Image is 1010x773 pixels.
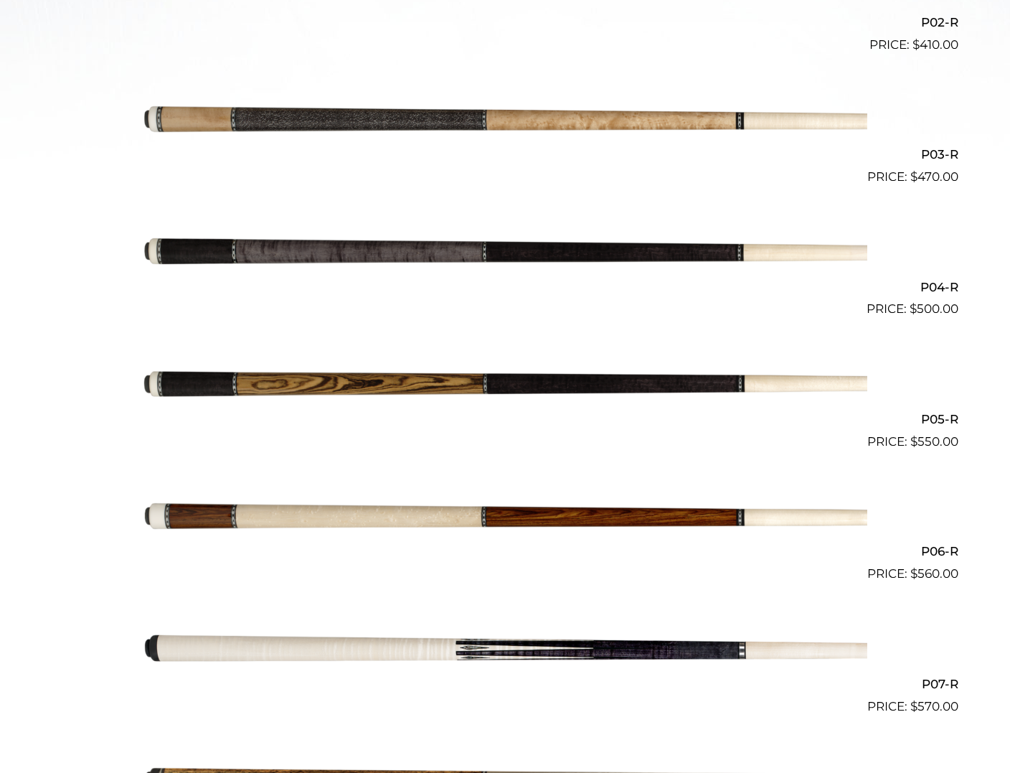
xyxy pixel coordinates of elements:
[143,589,867,710] img: P07-R
[143,457,867,578] img: P06-R
[910,699,917,713] span: $
[910,301,958,316] bdi: 500.00
[52,589,958,716] a: P07-R $570.00
[910,566,917,581] span: $
[912,37,958,52] bdi: 410.00
[143,192,867,313] img: P04-R
[143,324,867,445] img: P05-R
[910,434,917,449] span: $
[52,60,958,187] a: P03-R $470.00
[52,192,958,319] a: P04-R $500.00
[52,538,958,565] h2: P06-R
[910,566,958,581] bdi: 560.00
[910,169,917,184] span: $
[52,670,958,697] h2: P07-R
[52,457,958,584] a: P06-R $560.00
[143,60,867,181] img: P03-R
[52,324,958,451] a: P05-R $550.00
[912,37,920,52] span: $
[52,141,958,168] h2: P03-R
[52,406,958,432] h2: P05-R
[52,273,958,300] h2: P04-R
[910,169,958,184] bdi: 470.00
[910,434,958,449] bdi: 550.00
[910,301,917,316] span: $
[52,9,958,35] h2: P02-R
[910,699,958,713] bdi: 570.00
